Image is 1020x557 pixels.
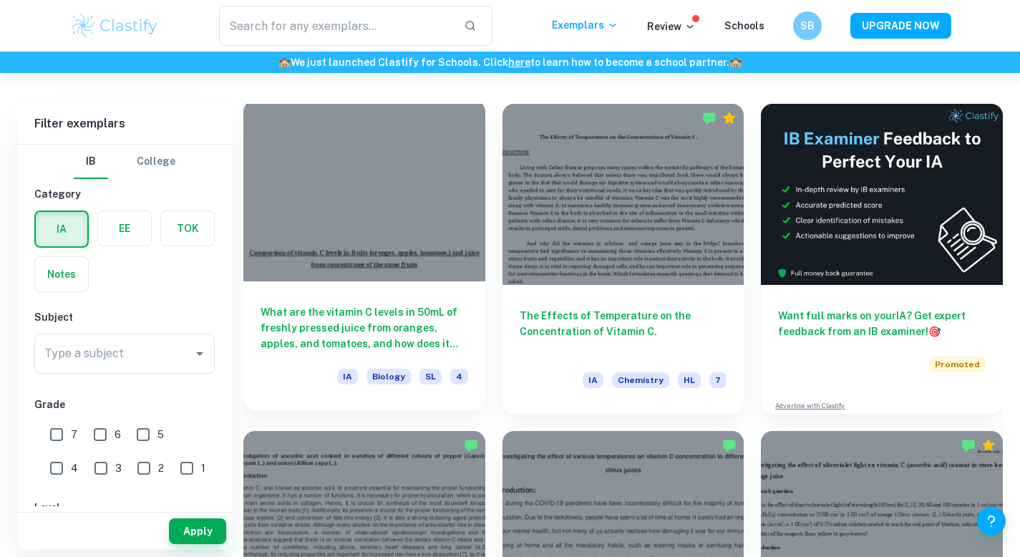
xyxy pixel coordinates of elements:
[850,13,951,39] button: UPGRADE NOW
[508,57,530,68] a: here
[709,372,727,388] span: 7
[158,460,164,476] span: 2
[169,518,226,544] button: Apply
[69,11,160,40] img: Clastify logo
[761,104,1003,285] img: Thumbnail
[161,211,214,246] button: TOK
[219,6,453,46] input: Search for any exemplars...
[419,369,442,384] span: SL
[502,104,744,414] a: The Effects of Temperature on the Concentration of Vitamin C.IAChemistryHL7
[137,145,175,179] button: College
[722,438,737,452] img: Marked
[552,17,618,33] p: Exemplars
[278,57,291,68] span: 🏫
[34,500,215,515] h6: Level
[157,427,164,442] span: 5
[115,427,121,442] span: 6
[71,427,77,442] span: 7
[17,104,232,144] h6: Filter exemplars
[98,211,151,246] button: EE
[799,18,815,34] h6: SB
[201,460,205,476] span: 1
[366,369,411,384] span: Biology
[520,308,727,355] h6: The Effects of Temperature on the Concentration of Vitamin C.
[337,369,358,384] span: IA
[778,308,986,339] h6: Want full marks on your IA ? Get expert feedback from an IB examiner!
[977,507,1006,536] button: Help and Feedback
[647,19,696,34] p: Review
[35,257,88,291] button: Notes
[961,438,976,452] img: Marked
[115,460,122,476] span: 3
[36,212,87,246] button: IA
[793,11,822,40] button: SB
[71,460,78,476] span: 4
[74,145,108,179] button: IB
[724,20,764,32] a: Schools
[722,111,737,125] div: Premium
[612,372,669,388] span: Chemistry
[729,57,742,68] span: 🏫
[775,401,845,411] a: Advertise with Clastify
[261,304,468,352] h6: What are the vitamin C levels in 50mL of freshly pressed juice from oranges, apples, and tomatoes...
[34,397,215,412] h6: Grade
[190,344,210,364] button: Open
[702,111,717,125] img: Marked
[34,309,215,325] h6: Subject
[3,54,1017,70] h6: We just launched Clastify for Schools. Click to learn how to become a school partner.
[928,326,941,337] span: 🎯
[34,186,215,202] h6: Category
[74,145,175,179] div: Filter type choice
[929,357,986,372] span: Promoted
[450,369,468,384] span: 4
[464,438,478,452] img: Marked
[761,104,1003,414] a: Want full marks on yourIA? Get expert feedback from an IB examiner!PromotedAdvertise with Clastify
[243,104,485,414] a: What are the vitamin C levels in 50mL of freshly pressed juice from oranges, apples, and tomatoes...
[678,372,701,388] span: HL
[981,438,996,452] div: Premium
[583,372,603,388] span: IA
